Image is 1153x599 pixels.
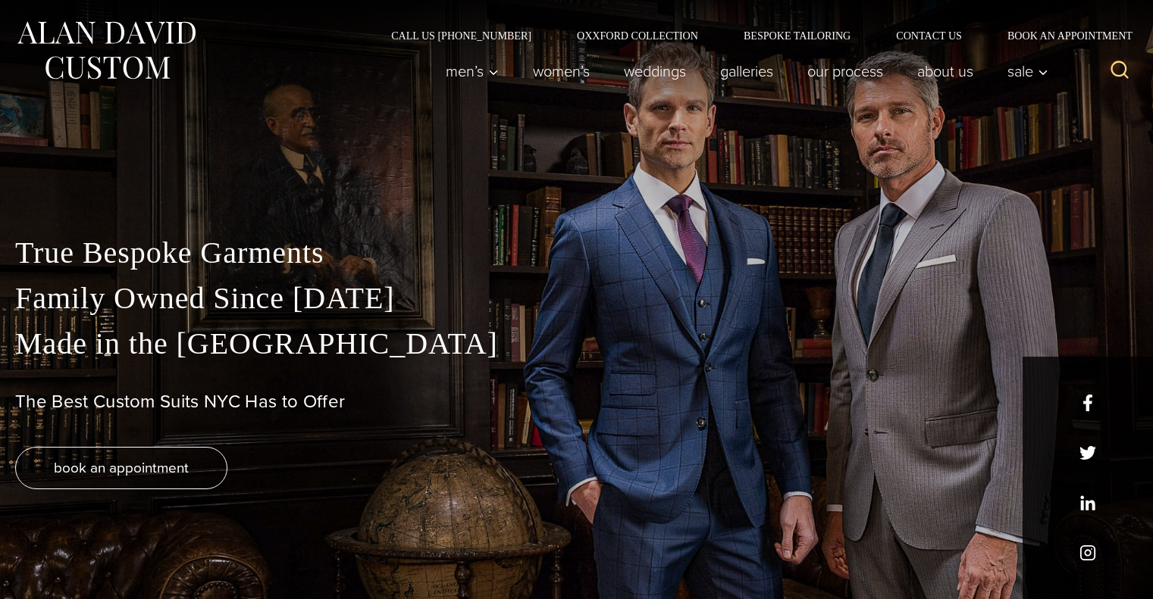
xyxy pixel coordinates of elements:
[15,17,197,84] img: Alan David Custom
[703,56,791,86] a: Galleries
[368,30,554,41] a: Call Us [PHONE_NUMBER]
[1007,64,1048,79] span: Sale
[54,457,189,479] span: book an appointment
[15,391,1138,413] h1: The Best Custom Suits NYC Has to Offer
[901,56,991,86] a: About Us
[15,230,1138,367] p: True Bespoke Garments Family Owned Since [DATE] Made in the [GEOGRAPHIC_DATA]
[791,56,901,86] a: Our Process
[554,30,721,41] a: Oxxford Collection
[985,30,1138,41] a: Book an Appointment
[607,56,703,86] a: weddings
[516,56,607,86] a: Women’s
[15,447,227,489] a: book an appointment
[1056,554,1138,591] iframe: Opens a widget where you can chat to one of our agents
[721,30,873,41] a: Bespoke Tailoring
[1101,53,1138,89] button: View Search Form
[368,30,1138,41] nav: Secondary Navigation
[446,64,499,79] span: Men’s
[429,56,1057,86] nav: Primary Navigation
[873,30,985,41] a: Contact Us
